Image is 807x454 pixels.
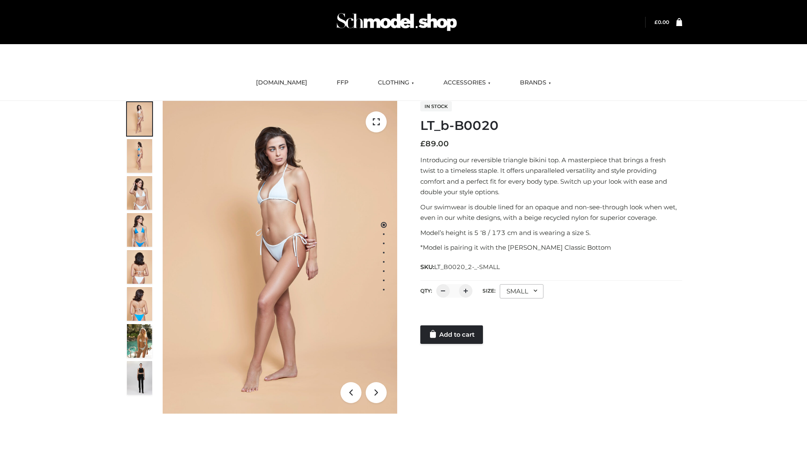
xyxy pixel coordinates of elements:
a: £0.00 [654,19,669,25]
a: CLOTHING [372,74,420,92]
h1: LT_b-B0020 [420,118,682,133]
img: ArielClassicBikiniTop_CloudNine_AzureSky_OW114ECO_1 [163,101,397,414]
img: ArielClassicBikiniTop_CloudNine_AzureSky_OW114ECO_2-scaled.jpg [127,139,152,173]
img: Schmodel Admin 964 [334,5,460,39]
bdi: 0.00 [654,19,669,25]
a: FFP [330,74,355,92]
img: ArielClassicBikiniTop_CloudNine_AzureSky_OW114ECO_4-scaled.jpg [127,213,152,247]
img: ArielClassicBikiniTop_CloudNine_AzureSky_OW114ECO_7-scaled.jpg [127,250,152,284]
img: ArielClassicBikiniTop_CloudNine_AzureSky_OW114ECO_1-scaled.jpg [127,102,152,136]
img: ArielClassicBikiniTop_CloudNine_AzureSky_OW114ECO_3-scaled.jpg [127,176,152,210]
span: LT_B0020_2-_-SMALL [434,263,500,271]
a: ACCESSORIES [437,74,497,92]
p: Introducing our reversible triangle bikini top. A masterpiece that brings a fresh twist to a time... [420,155,682,198]
div: SMALL [500,284,543,298]
a: Add to cart [420,325,483,344]
img: Arieltop_CloudNine_AzureSky2.jpg [127,324,152,358]
p: *Model is pairing it with the [PERSON_NAME] Classic Bottom [420,242,682,253]
img: ArielClassicBikiniTop_CloudNine_AzureSky_OW114ECO_8-scaled.jpg [127,287,152,321]
span: £ [420,139,425,148]
a: [DOMAIN_NAME] [250,74,314,92]
p: Model’s height is 5 ‘8 / 173 cm and is wearing a size S. [420,227,682,238]
label: QTY: [420,288,432,294]
img: 49df5f96394c49d8b5cbdcda3511328a.HD-1080p-2.5Mbps-49301101_thumbnail.jpg [127,361,152,395]
a: BRANDS [514,74,557,92]
span: SKU: [420,262,501,272]
span: £ [654,19,658,25]
bdi: 89.00 [420,139,449,148]
span: In stock [420,101,452,111]
p: Our swimwear is double lined for an opaque and non-see-through look when wet, even in our white d... [420,202,682,223]
label: Size: [483,288,496,294]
